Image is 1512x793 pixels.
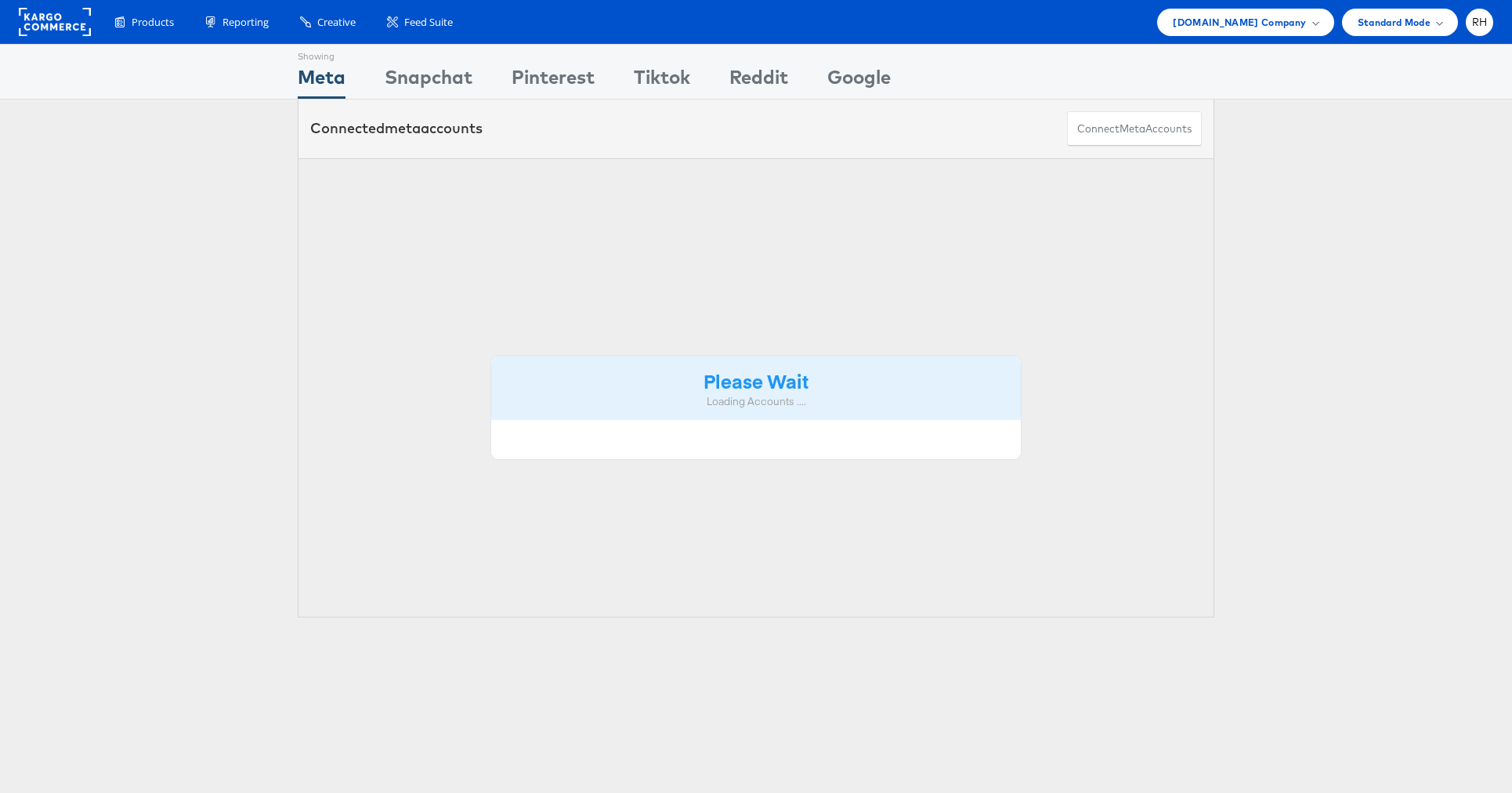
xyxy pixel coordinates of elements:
[1472,17,1488,27] span: RH
[132,15,174,30] span: Products
[1120,121,1145,136] span: meta
[1067,111,1202,147] button: ConnectmetaAccounts
[827,63,891,99] div: Google
[385,63,472,99] div: Snapchat
[1358,14,1431,31] span: Standard Mode
[512,63,595,99] div: Pinterest
[634,63,690,99] div: Tiktok
[404,15,453,30] span: Feed Suite
[503,394,1009,409] div: Loading Accounts ....
[298,45,345,63] div: Showing
[729,63,788,99] div: Reddit
[385,119,421,137] span: meta
[222,15,269,30] span: Reporting
[317,15,356,30] span: Creative
[298,63,345,99] div: Meta
[1173,14,1306,31] span: [DOMAIN_NAME] Company
[310,118,483,139] div: Connected accounts
[704,368,808,393] strong: Please Wait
